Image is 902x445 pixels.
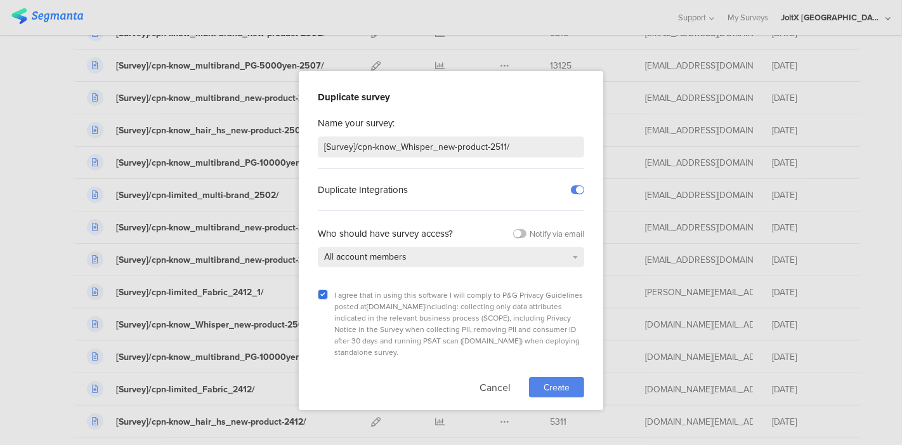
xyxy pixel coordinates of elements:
[318,116,584,130] div: Name your survey:
[318,227,453,241] div: Who should have survey access?
[480,377,511,397] button: Cancel
[318,183,408,197] sg-field-title: Duplicate Integrations
[324,250,407,263] span: All account members
[318,90,584,104] div: Duplicate survey
[462,335,521,347] a: [DOMAIN_NAME]
[544,381,570,394] span: Create
[334,289,583,358] span: I agree that in using this software I will comply to P&G Privacy Guidelines posted at including: ...
[530,228,584,240] div: Notify via email
[367,301,425,312] a: [DOMAIN_NAME]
